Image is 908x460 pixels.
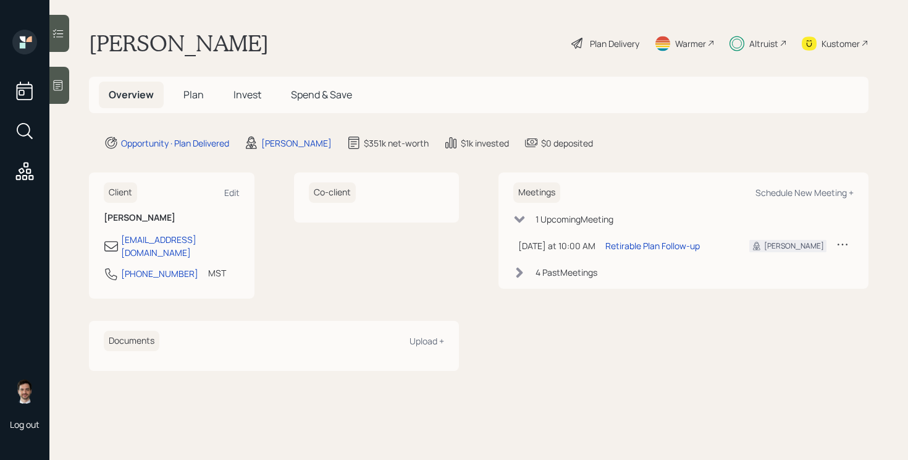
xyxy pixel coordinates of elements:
[518,239,595,252] div: [DATE] at 10:00 AM
[104,213,240,223] h6: [PERSON_NAME]
[224,187,240,198] div: Edit
[109,88,154,101] span: Overview
[309,182,356,203] h6: Co-client
[675,37,706,50] div: Warmer
[261,137,332,150] div: [PERSON_NAME]
[89,30,269,57] h1: [PERSON_NAME]
[822,37,860,50] div: Kustomer
[755,187,854,198] div: Schedule New Meeting +
[605,239,700,252] div: Retirable Plan Follow-up
[364,137,429,150] div: $351k net-worth
[121,137,229,150] div: Opportunity · Plan Delivered
[291,88,352,101] span: Spend & Save
[541,137,593,150] div: $0 deposited
[12,379,37,404] img: jonah-coleman-headshot.png
[208,266,226,279] div: MST
[233,88,261,101] span: Invest
[764,241,824,252] div: [PERSON_NAME]
[513,182,560,203] h6: Meetings
[104,331,159,351] h6: Documents
[183,88,204,101] span: Plan
[749,37,778,50] div: Altruist
[536,266,597,279] div: 4 Past Meeting s
[461,137,509,150] div: $1k invested
[104,182,137,203] h6: Client
[121,233,240,259] div: [EMAIL_ADDRESS][DOMAIN_NAME]
[10,419,40,430] div: Log out
[536,213,613,226] div: 1 Upcoming Meeting
[410,335,444,347] div: Upload +
[590,37,639,50] div: Plan Delivery
[121,267,198,280] div: [PHONE_NUMBER]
